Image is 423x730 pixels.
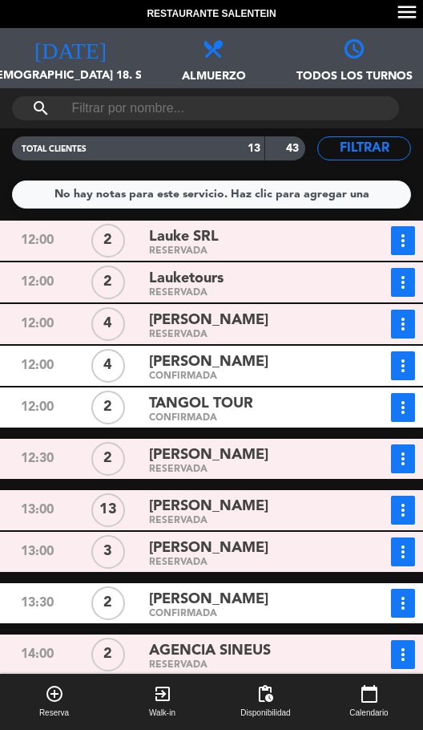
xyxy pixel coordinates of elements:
[91,638,125,671] div: 2
[149,707,175,720] span: Walk-in
[349,707,388,720] span: Calendario
[39,707,69,720] span: Reserva
[149,351,268,374] span: [PERSON_NAME]
[393,645,413,664] i: more_vert
[391,537,415,566] button: more_vert
[317,136,411,160] button: Filtrar
[393,231,413,250] i: more_vert
[91,307,125,341] div: 4
[391,589,415,618] button: more_vert
[149,373,351,380] div: CONFIRMADA
[393,356,413,375] i: more_vert
[31,99,50,118] i: search
[393,594,413,613] i: more_vert
[149,309,268,332] span: [PERSON_NAME]
[391,496,415,525] button: more_vert
[70,96,340,120] input: Filtrar por nombre...
[91,391,125,424] div: 2
[91,535,125,569] div: 3
[149,639,271,663] span: AGENCIA SINEUS
[149,537,268,560] span: [PERSON_NAME]
[91,266,125,299] div: 2
[91,224,125,258] div: 2
[2,496,73,525] div: 13:00
[393,273,413,292] i: more_vert
[149,331,351,339] div: RESERVADA
[391,310,415,339] button: more_vert
[248,143,260,154] strong: 13
[393,449,413,468] i: more_vert
[149,290,351,297] div: RESERVADA
[149,415,351,422] div: CONFIRMADA
[54,185,369,204] div: No hay notas para este servicio. Haz clic para agregar una
[391,226,415,255] button: more_vert
[360,684,379,704] i: calendar_today
[391,444,415,473] button: more_vert
[393,398,413,417] i: more_vert
[2,393,73,422] div: 12:00
[34,36,107,59] i: [DATE]
[149,588,268,611] span: [PERSON_NAME]
[315,674,423,730] button: calendar_todayCalendario
[91,349,125,383] div: 4
[91,442,125,476] div: 2
[108,674,216,730] button: exit_to_appWalk-in
[149,662,351,669] div: RESERVADA
[2,351,73,380] div: 12:00
[393,314,413,334] i: more_vert
[393,542,413,562] i: more_vert
[256,684,275,704] span: pending_actions
[147,6,276,22] span: Restaurante Salentein
[22,145,87,153] span: TOTAL CLIENTES
[2,589,73,618] div: 13:30
[391,351,415,380] button: more_vert
[2,444,73,473] div: 12:30
[393,501,413,520] i: more_vert
[2,537,73,566] div: 13:00
[149,444,268,467] span: [PERSON_NAME]
[2,310,73,339] div: 12:00
[149,466,351,473] div: RESERVADA
[286,143,302,154] strong: 43
[391,393,415,422] button: more_vert
[91,586,125,620] div: 2
[149,267,224,290] span: Lauketours
[149,559,351,566] div: RESERVADA
[149,610,351,618] div: CONFIRMADA
[149,495,268,518] span: [PERSON_NAME]
[2,268,73,297] div: 12:00
[391,640,415,669] button: more_vert
[2,640,73,669] div: 14:00
[45,684,64,704] i: add_circle_outline
[149,392,253,416] span: TANGOL TOUR
[149,517,351,525] div: RESERVADA
[149,248,351,255] div: RESERVADA
[391,268,415,297] button: more_vert
[149,225,219,249] span: Lauke SRL
[2,226,73,255] div: 12:00
[91,493,125,527] div: 13
[153,684,172,704] i: exit_to_app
